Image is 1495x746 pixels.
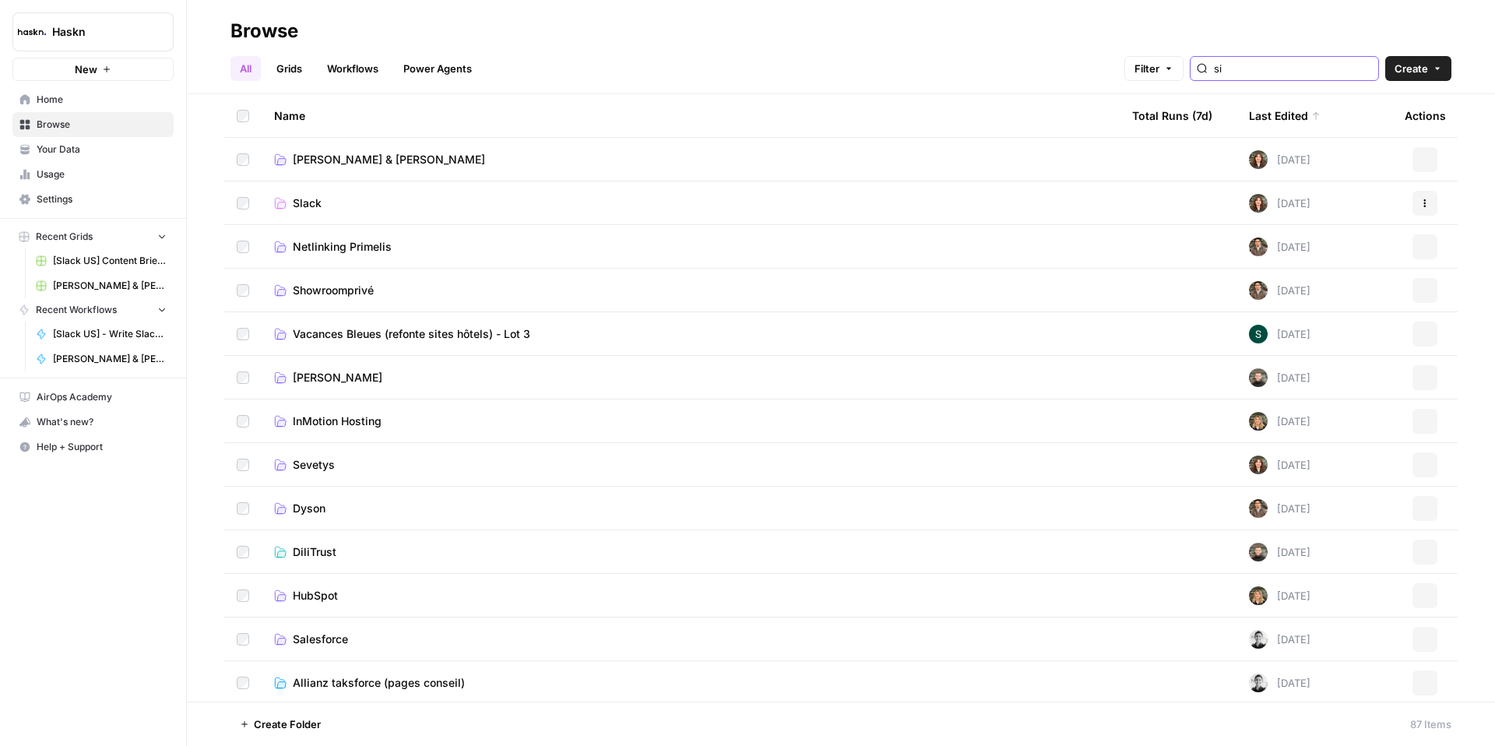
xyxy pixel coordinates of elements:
div: [DATE] [1249,368,1310,387]
img: ziyu4k121h9vid6fczkx3ylgkuqx [1249,586,1268,605]
span: DiliTrust [293,544,336,560]
a: Allianz taksforce (pages conseil) [274,675,1107,691]
span: Slack [293,195,322,211]
a: InMotion Hosting [274,413,1107,429]
span: New [75,62,97,77]
a: [Slack US] Content Brief & Content Generation - Creation [29,248,174,273]
a: [PERSON_NAME] & [PERSON_NAME] - Optimization pages for LLMs [29,347,174,371]
div: 87 Items [1410,716,1451,732]
img: wbc4lf7e8no3nva14b2bd9f41fnh [1249,194,1268,213]
input: Search [1214,61,1372,76]
a: HubSpot [274,588,1107,603]
div: [DATE] [1249,194,1310,213]
span: Usage [37,167,167,181]
span: [Slack US] Content Brief & Content Generation - Creation [53,254,167,268]
img: dizo4u6k27cofk4obq9v5qvvdkyt [1249,281,1268,300]
div: What's new? [13,410,173,434]
div: [DATE] [1249,150,1310,169]
div: Browse [230,19,298,44]
img: 5iwot33yo0fowbxplqtedoh7j1jy [1249,674,1268,692]
span: Sevetys [293,457,335,473]
button: Filter [1124,56,1184,81]
a: [PERSON_NAME] & [PERSON_NAME] [274,152,1107,167]
span: InMotion Hosting [293,413,382,429]
div: [DATE] [1249,543,1310,561]
span: Settings [37,192,167,206]
div: [DATE] [1249,412,1310,431]
a: Home [12,87,174,112]
img: 1zy2mh8b6ibtdktd6l3x6modsp44 [1249,325,1268,343]
a: All [230,56,261,81]
div: [DATE] [1249,325,1310,343]
div: Total Runs (7d) [1132,94,1212,137]
img: wbc4lf7e8no3nva14b2bd9f41fnh [1249,456,1268,474]
div: [DATE] [1249,586,1310,605]
span: Allianz taksforce (pages conseil) [293,675,465,691]
img: dizo4u6k27cofk4obq9v5qvvdkyt [1249,499,1268,518]
img: dizo4u6k27cofk4obq9v5qvvdkyt [1249,238,1268,256]
button: Help + Support [12,435,174,459]
a: DiliTrust [274,544,1107,560]
span: Salesforce [293,632,348,647]
span: Your Data [37,143,167,157]
span: Recent Grids [36,230,93,244]
a: [PERSON_NAME] & [PERSON_NAME] - Optimization pages for LLMs Grid [29,273,174,298]
span: Showroomprivé [293,283,374,298]
img: ziyu4k121h9vid6fczkx3ylgkuqx [1249,412,1268,431]
span: Filter [1134,61,1159,76]
div: [DATE] [1249,674,1310,692]
div: [DATE] [1249,456,1310,474]
span: Home [37,93,167,107]
button: Create Folder [230,712,330,737]
span: Netlinking Primelis [293,239,392,255]
div: Last Edited [1249,94,1321,137]
span: Help + Support [37,440,167,454]
span: Browse [37,118,167,132]
button: Recent Grids [12,225,174,248]
button: Workspace: Haskn [12,12,174,51]
div: Actions [1405,94,1446,137]
img: Haskn Logo [18,18,46,46]
div: [DATE] [1249,281,1310,300]
span: Recent Workflows [36,303,117,317]
a: Power Agents [394,56,481,81]
div: [DATE] [1249,499,1310,518]
a: Grids [267,56,311,81]
a: Dyson [274,501,1107,516]
a: AirOps Academy [12,385,174,410]
div: [DATE] [1249,630,1310,649]
a: Usage [12,162,174,187]
img: 5iwot33yo0fowbxplqtedoh7j1jy [1249,630,1268,649]
a: Netlinking Primelis [274,239,1107,255]
span: Vacances Bleues (refonte sites hôtels) - Lot 3 [293,326,530,342]
a: Showroomprivé [274,283,1107,298]
span: [PERSON_NAME] & [PERSON_NAME] - Optimization pages for LLMs Grid [53,279,167,293]
a: Slack [274,195,1107,211]
div: [DATE] [1249,238,1310,256]
div: Name [274,94,1107,137]
span: Haskn [52,24,146,40]
img: udf09rtbz9abwr5l4z19vkttxmie [1249,368,1268,387]
span: [PERSON_NAME] & [PERSON_NAME] [293,152,485,167]
a: Salesforce [274,632,1107,647]
button: New [12,58,174,81]
span: Dyson [293,501,325,516]
span: [PERSON_NAME] & [PERSON_NAME] - Optimization pages for LLMs [53,352,167,366]
button: Create [1385,56,1451,81]
a: [PERSON_NAME] [274,370,1107,385]
a: Browse [12,112,174,137]
span: Create Folder [254,716,321,732]
a: Vacances Bleues (refonte sites hôtels) - Lot 3 [274,326,1107,342]
button: Recent Workflows [12,298,174,322]
img: wbc4lf7e8no3nva14b2bd9f41fnh [1249,150,1268,169]
a: Settings [12,187,174,212]
span: [PERSON_NAME] [293,370,382,385]
button: What's new? [12,410,174,435]
span: AirOps Academy [37,390,167,404]
span: Create [1395,61,1428,76]
span: [Slack US] - Write Slack article from brief [53,327,167,341]
span: HubSpot [293,588,338,603]
a: [Slack US] - Write Slack article from brief [29,322,174,347]
a: Workflows [318,56,388,81]
a: Sevetys [274,457,1107,473]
